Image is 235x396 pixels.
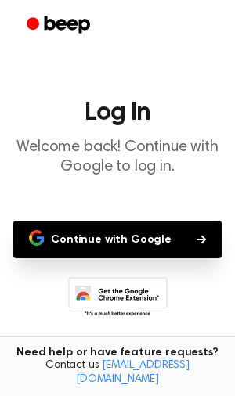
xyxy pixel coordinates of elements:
[13,138,222,177] p: Welcome back! Continue with Google to log in.
[76,360,190,385] a: [EMAIL_ADDRESS][DOMAIN_NAME]
[13,221,222,258] button: Continue with Google
[13,100,222,125] h1: Log In
[16,10,104,41] a: Beep
[9,359,226,387] span: Contact us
